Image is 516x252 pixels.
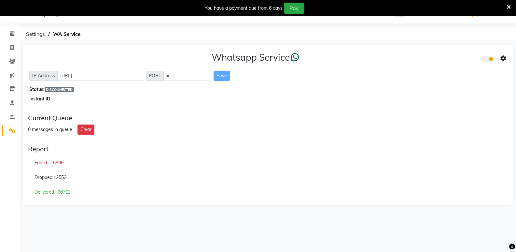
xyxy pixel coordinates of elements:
div: Failed : 16596 [28,156,508,170]
div: You have a payment due from 6 days [205,5,283,12]
span: IP Address [29,71,58,81]
div: Current Queue [28,114,508,122]
div: Report [28,145,508,153]
div: 0 messages in queue [28,126,72,133]
div: Dropped : 2552 [28,170,508,185]
div: Delivered : 66713 [28,185,508,200]
input: Sizing example input [163,71,211,81]
input: Sizing example input [57,71,143,81]
div: Status: [29,86,506,93]
h3: Whatsapp Service [212,52,299,63]
span: Settings [23,28,48,40]
button: Clear [77,125,94,135]
span: DISCONNECTED [45,87,74,92]
button: Pay [284,3,304,14]
div: Instant ID: [29,96,506,102]
span: WA Service [50,28,84,40]
span: PORT [146,71,164,81]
